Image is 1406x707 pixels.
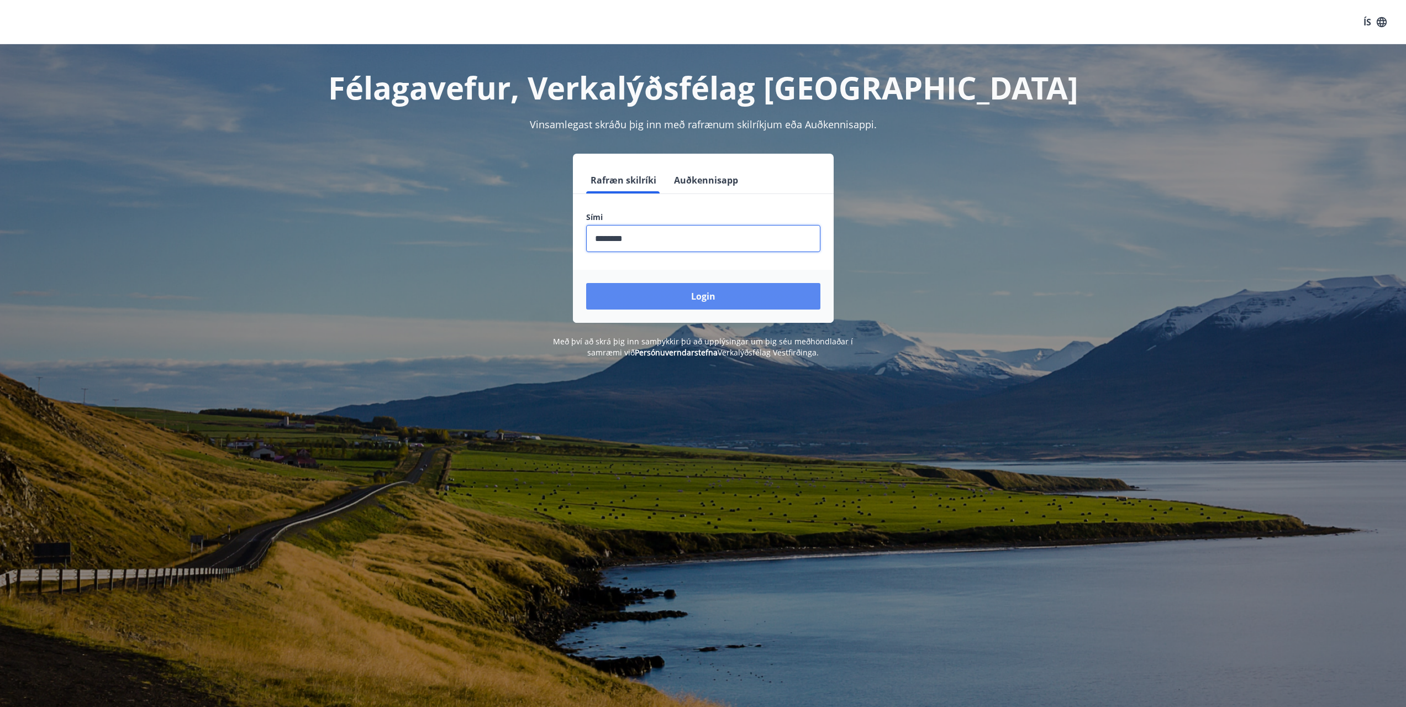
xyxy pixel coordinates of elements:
button: ÍS [1357,12,1393,32]
label: Sími [586,212,820,223]
h1: Félagavefur, Verkalýðsfélag [GEOGRAPHIC_DATA] [319,66,1088,108]
button: Rafræn skilríki [586,167,661,193]
button: Auðkennisapp [670,167,743,193]
button: Login [586,283,820,310]
a: Persónuverndarstefna [635,347,718,358]
span: Með því að skrá þig inn samþykkir þú að upplýsingar um þig séu meðhöndlaðar í samræmi við Verkalý... [553,336,853,358]
span: Vinsamlegast skráðu þig inn með rafrænum skilríkjum eða Auðkennisappi. [530,118,877,131]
